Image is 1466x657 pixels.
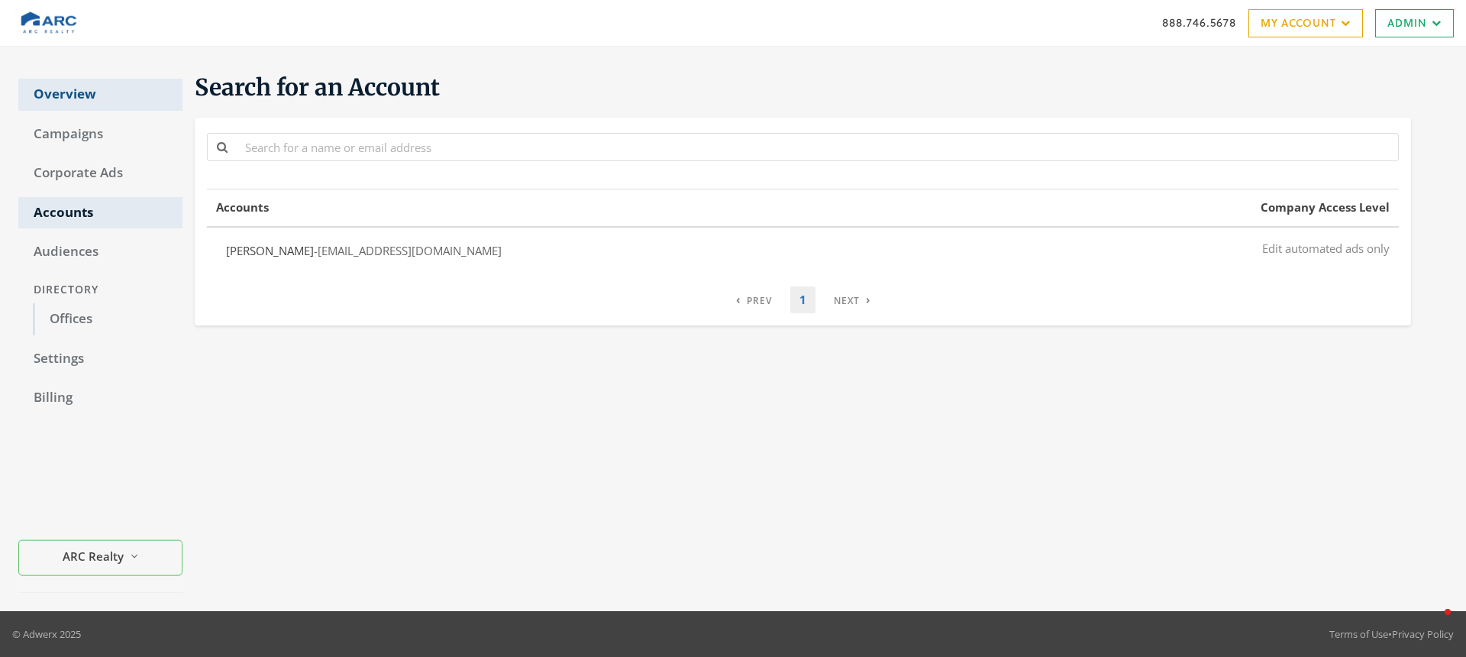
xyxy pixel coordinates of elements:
a: Corporate Ads [18,157,182,189]
img: Adwerx [12,4,87,42]
th: Company Access Level [1251,189,1399,227]
iframe: Intercom live chat [1414,605,1451,642]
a: 888.746.5678 [1162,15,1236,31]
a: Admin [1375,9,1454,37]
a: My Account [1248,9,1363,37]
p: © Adwerx 2025 [12,626,81,642]
button: [PERSON_NAME]-[EMAIL_ADDRESS][DOMAIN_NAME] [216,237,1074,265]
a: Audiences [18,236,182,268]
a: Accounts [18,197,182,229]
button: ARC Realty [18,540,182,576]
div: Edit automated ads only [1262,237,1390,261]
span: - [EMAIL_ADDRESS][DOMAIN_NAME] [314,243,502,258]
div: Directory [18,276,182,304]
div: • [1329,626,1454,642]
nav: pagination [727,286,880,313]
th: Accounts [207,189,1083,227]
a: Privacy Policy [1392,627,1454,641]
a: Billing [18,382,182,414]
input: Search for a name or email address [236,133,1399,161]
a: 1 [790,286,815,313]
i: Search for a name or email address [217,141,228,153]
a: Offices [34,303,182,335]
span: Search for an Account [195,73,440,102]
a: Campaigns [18,118,182,150]
span: [PERSON_NAME] [226,243,314,258]
a: Overview [18,79,182,111]
span: ARC Realty [63,548,124,565]
a: Terms of Use [1329,627,1388,641]
a: Settings [18,343,182,375]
